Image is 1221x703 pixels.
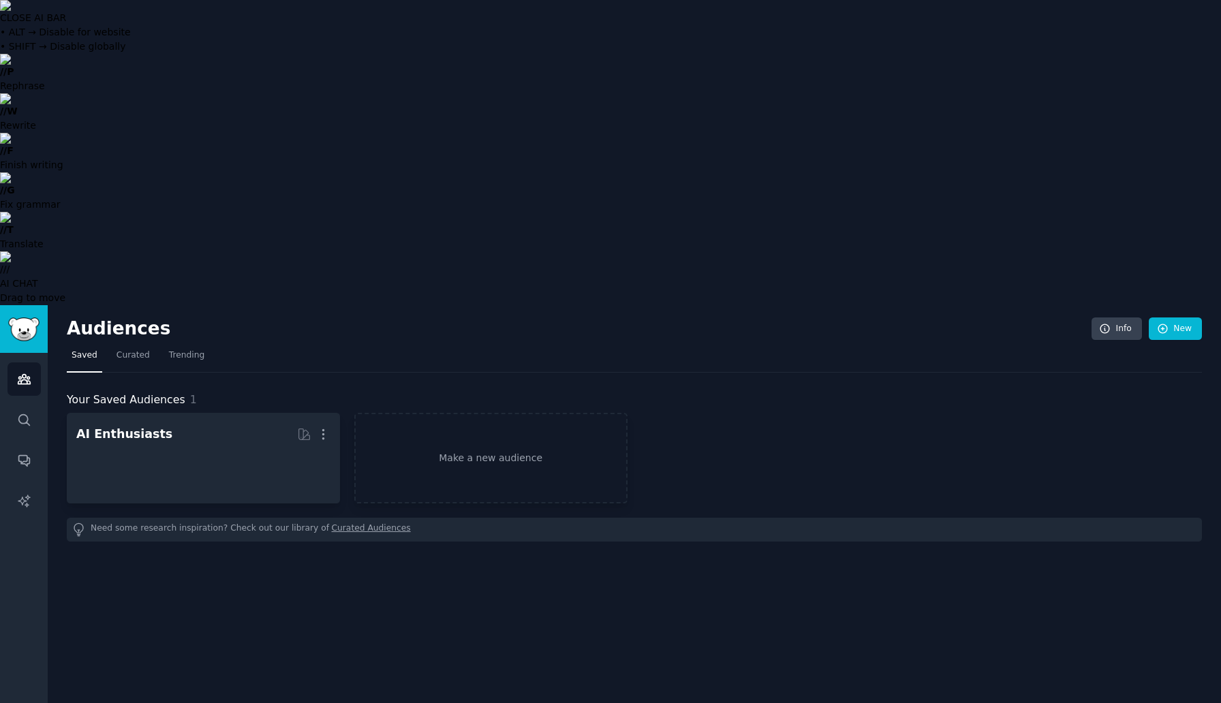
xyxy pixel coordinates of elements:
a: Saved [67,345,102,373]
span: Curated [117,349,150,362]
span: 1 [190,393,197,406]
div: Need some research inspiration? Check out our library of [67,518,1202,542]
a: Make a new audience [354,413,628,503]
h2: Audiences [67,318,1092,340]
a: Trending [164,345,209,373]
img: GummySearch logo [8,317,40,341]
a: Curated [112,345,155,373]
span: Trending [169,349,204,362]
a: New [1149,317,1202,341]
span: Your Saved Audiences [67,392,185,409]
div: AI Enthusiasts [76,426,172,443]
a: Curated Audiences [332,522,411,537]
a: AI Enthusiasts [67,413,340,503]
a: Info [1092,317,1142,341]
span: Saved [72,349,97,362]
